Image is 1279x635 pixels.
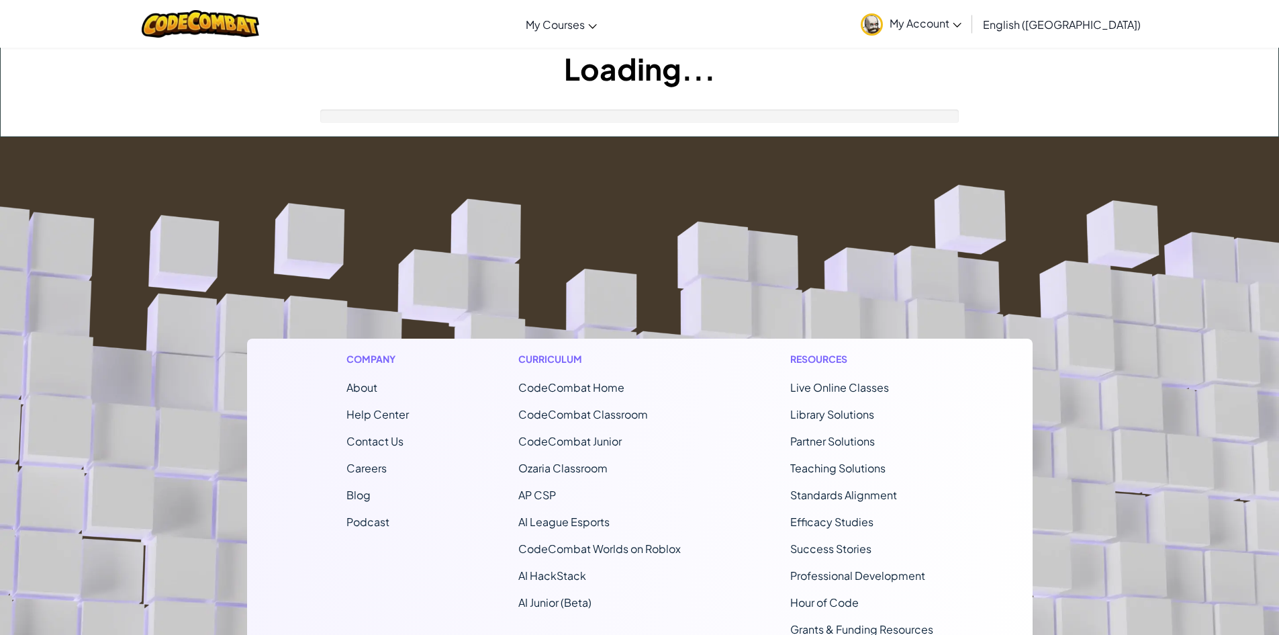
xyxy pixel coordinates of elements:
a: Partner Solutions [790,434,875,448]
span: English ([GEOGRAPHIC_DATA]) [983,17,1141,32]
a: About [346,380,377,394]
a: Library Solutions [790,407,874,421]
h1: Curriculum [518,352,681,366]
a: AP CSP [518,488,556,502]
a: Blog [346,488,371,502]
span: Contact Us [346,434,404,448]
h1: Resources [790,352,933,366]
a: Success Stories [790,542,871,556]
a: My Courses [519,6,604,42]
a: Professional Development [790,568,925,583]
a: Standards Alignment [790,488,897,502]
a: Careers [346,461,387,475]
a: CodeCombat Junior [518,434,622,448]
a: AI Junior (Beta) [518,595,591,609]
a: CodeCombat Worlds on Roblox [518,542,681,556]
span: My Courses [526,17,585,32]
a: AI HackStack [518,568,586,583]
a: AI League Esports [518,515,610,529]
span: My Account [890,16,961,30]
a: Live Online Classes [790,380,889,394]
a: CodeCombat Classroom [518,407,648,421]
a: Teaching Solutions [790,461,886,475]
a: Podcast [346,515,389,529]
img: CodeCombat logo [142,10,259,38]
h1: Company [346,352,409,366]
img: avatar [861,13,883,36]
a: Hour of Code [790,595,859,609]
a: English ([GEOGRAPHIC_DATA]) [976,6,1147,42]
a: Help Center [346,407,409,421]
a: Ozaria Classroom [518,461,608,475]
a: My Account [854,3,968,45]
a: Efficacy Studies [790,515,873,529]
span: CodeCombat Home [518,380,624,394]
h1: Loading... [1,48,1278,89]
